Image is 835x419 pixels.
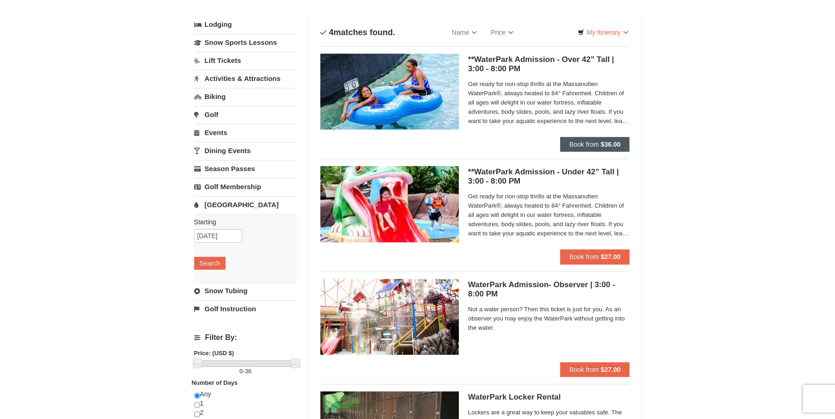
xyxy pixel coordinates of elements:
[194,217,290,227] label: Starting
[569,253,599,260] span: Book from
[194,160,297,177] a: Season Passes
[468,305,630,333] span: Not a water person? Then this ticket is just for you. As an observer you may enjoy the WaterPark ...
[245,368,251,375] span: 36
[320,28,395,37] h4: matches found.
[329,28,334,37] span: 4
[194,333,297,342] h4: Filter By:
[194,178,297,195] a: Golf Membership
[445,23,484,42] a: Name
[468,393,630,402] h5: WaterPark Locker Rental
[192,379,238,386] strong: Number of Days
[572,25,634,39] a: My Itinerary
[601,253,621,260] strong: $27.00
[320,54,459,129] img: 6619917-1058-293f39d8.jpg
[601,366,621,373] strong: $27.00
[468,280,630,299] h5: WaterPark Admission- Observer | 3:00 - 8:00 PM
[601,141,621,148] strong: $36.00
[194,142,297,159] a: Dining Events
[560,249,630,264] button: Book from $27.00
[194,196,297,213] a: [GEOGRAPHIC_DATA]
[239,368,243,375] span: 0
[468,167,630,186] h5: **WaterPark Admission - Under 42” Tall | 3:00 - 8:00 PM
[468,80,630,126] span: Get ready for non-stop thrills at the Massanutten WaterPark®, always heated to 84° Fahrenheit. Ch...
[194,106,297,123] a: Golf
[194,34,297,51] a: Snow Sports Lessons
[194,70,297,87] a: Activities & Attractions
[560,362,630,377] button: Book from $27.00
[194,52,297,69] a: Lift Tickets
[194,88,297,105] a: Biking
[484,23,520,42] a: Price
[194,16,297,33] a: Lodging
[468,192,630,238] span: Get ready for non-stop thrills at the Massanutten WaterPark®, always heated to 84° Fahrenheit. Ch...
[468,55,630,74] h5: **WaterPark Admission - Over 42” Tall | 3:00 - 8:00 PM
[194,257,226,270] button: Search
[194,282,297,299] a: Snow Tubing
[320,166,459,242] img: 6619917-1062-d161e022.jpg
[320,279,459,355] img: 6619917-1066-60f46fa6.jpg
[194,124,297,141] a: Events
[194,300,297,317] a: Golf Instruction
[569,366,599,373] span: Book from
[194,350,234,357] strong: Price: (USD $)
[560,137,630,152] button: Book from $36.00
[569,141,599,148] span: Book from
[194,367,297,376] label: -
